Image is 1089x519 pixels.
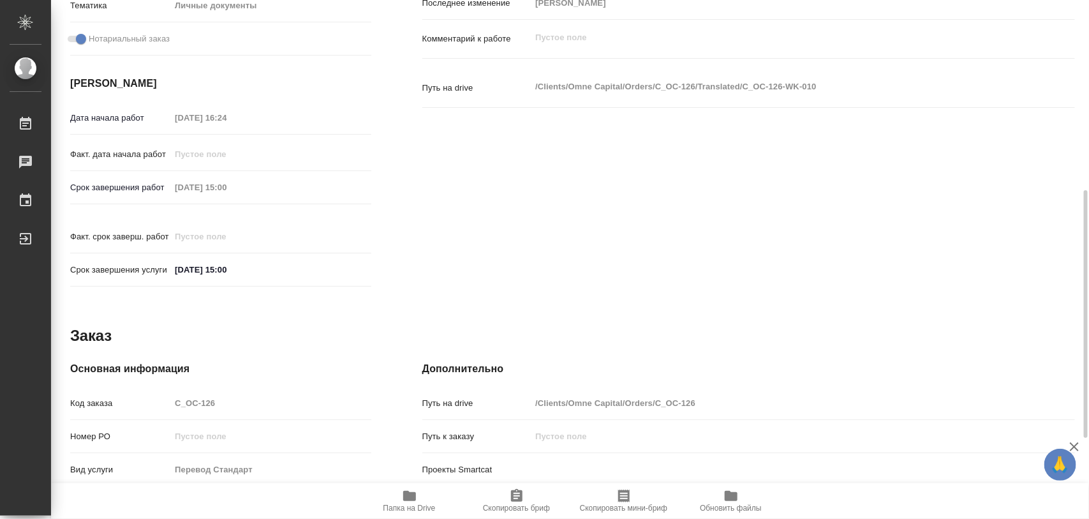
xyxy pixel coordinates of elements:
[422,82,531,94] p: Путь на drive
[70,264,170,276] p: Срок завершения услуги
[422,397,531,410] p: Путь на drive
[170,427,371,446] input: Пустое поле
[170,109,282,127] input: Пустое поле
[483,504,550,513] span: Скопировать бриф
[531,394,1020,412] input: Пустое поле
[70,326,112,346] h2: Заказ
[170,460,371,479] input: Пустое поле
[170,260,282,279] input: ✎ Введи что-нибудь
[422,361,1075,377] h4: Дополнительно
[531,427,1020,446] input: Пустое поле
[70,463,170,476] p: Вид услуги
[70,397,170,410] p: Код заказа
[383,504,436,513] span: Папка на Drive
[422,33,531,45] p: Комментарий к работе
[531,76,1020,98] textarea: /Clients/Omne Capital/Orders/C_OC-126/Translated/C_OC-126-WK-010
[70,76,371,91] h4: [PERSON_NAME]
[422,463,531,476] p: Проекты Smartcat
[70,181,170,194] p: Срок завершения работ
[463,483,570,519] button: Скопировать бриф
[170,145,282,163] input: Пустое поле
[678,483,785,519] button: Обновить файлы
[422,430,531,443] p: Путь к заказу
[1044,449,1076,481] button: 🙏
[89,33,170,45] span: Нотариальный заказ
[170,178,282,197] input: Пустое поле
[570,483,678,519] button: Скопировать мини-бриф
[70,230,170,243] p: Факт. срок заверш. работ
[70,361,371,377] h4: Основная информация
[580,504,667,513] span: Скопировать мини-бриф
[170,394,371,412] input: Пустое поле
[70,430,170,443] p: Номер РО
[1049,451,1071,478] span: 🙏
[356,483,463,519] button: Папка на Drive
[70,112,170,124] p: Дата начала работ
[70,148,170,161] p: Факт. дата начала работ
[700,504,762,513] span: Обновить файлы
[170,227,282,246] input: Пустое поле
